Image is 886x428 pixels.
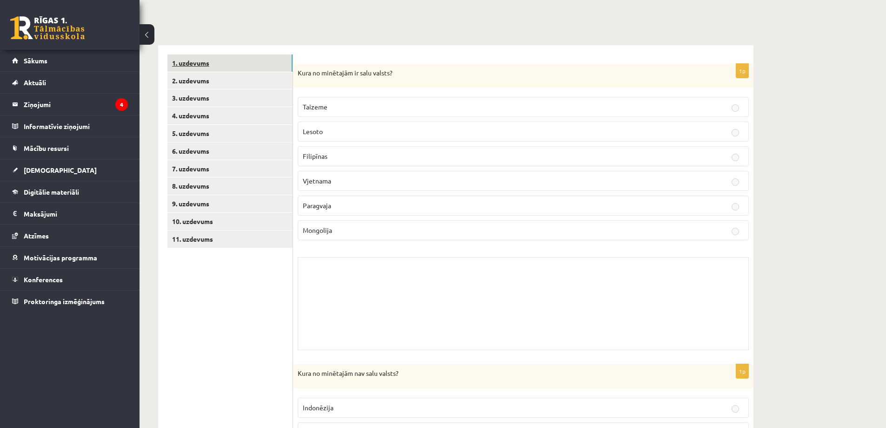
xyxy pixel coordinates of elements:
[24,188,79,196] span: Digitālie materiāli
[24,166,97,174] span: [DEMOGRAPHIC_DATA]
[732,154,739,161] input: Filipīnas
[12,181,128,203] a: Digitālie materiāli
[167,125,293,142] a: 5. uzdevums
[24,231,49,240] span: Atzīmes
[303,226,332,234] span: Mongolija
[167,143,293,160] a: 6. uzdevums
[303,102,327,111] span: Taizeme
[732,178,739,186] input: Vjetnama
[12,115,128,137] a: Informatīvie ziņojumi
[12,269,128,290] a: Konferences
[12,50,128,71] a: Sākums
[303,152,327,160] span: Filipīnas
[12,247,128,268] a: Motivācijas programma
[24,253,97,262] span: Motivācijas programma
[167,177,293,195] a: 8. uzdevums
[303,403,333,412] span: Indonēzija
[298,369,702,378] p: Kura no minētajām nav salu valsts?
[732,228,739,235] input: Mongolija
[12,159,128,181] a: [DEMOGRAPHIC_DATA]
[12,291,128,312] a: Proktoringa izmēģinājums
[303,127,323,136] span: Lesoto
[167,89,293,107] a: 3. uzdevums
[12,225,128,246] a: Atzīmes
[12,137,128,159] a: Mācību resursi
[24,297,105,306] span: Proktoringa izmēģinājums
[24,94,128,115] legend: Ziņojumi
[732,203,739,211] input: Paragvaja
[115,98,128,111] i: 4
[12,72,128,93] a: Aktuāli
[24,203,128,224] legend: Maksājumi
[298,68,702,78] p: Kura no minētajām ir salu valsts?
[167,213,293,230] a: 10. uzdevums
[167,160,293,177] a: 7. uzdevums
[732,405,739,413] input: Indonēzija
[167,231,293,248] a: 11. uzdevums
[10,16,85,40] a: Rīgas 1. Tālmācības vidusskola
[24,144,69,152] span: Mācību resursi
[303,201,331,210] span: Paragvaja
[736,63,749,78] p: 1p
[167,107,293,124] a: 4. uzdevums
[732,129,739,136] input: Lesoto
[167,195,293,212] a: 9. uzdevums
[732,104,739,112] input: Taizeme
[24,275,63,284] span: Konferences
[167,54,293,72] a: 1. uzdevums
[24,56,47,65] span: Sākums
[167,72,293,89] a: 2. uzdevums
[736,364,749,379] p: 1p
[303,177,331,185] span: Vjetnama
[12,94,128,115] a: Ziņojumi4
[12,203,128,224] a: Maksājumi
[24,78,46,87] span: Aktuāli
[24,115,128,137] legend: Informatīvie ziņojumi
